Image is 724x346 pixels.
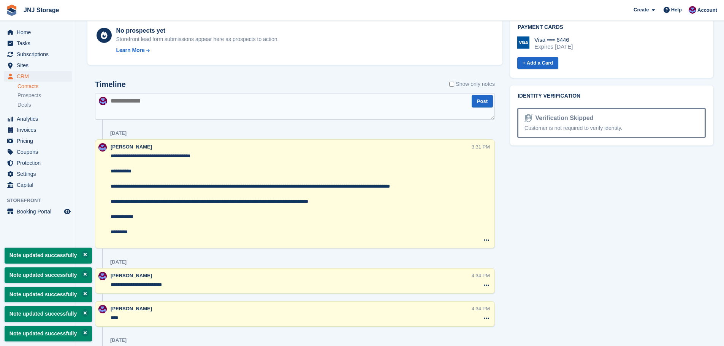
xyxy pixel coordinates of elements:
a: Deals [17,101,72,109]
a: Prospects [17,92,72,100]
a: Learn More [116,46,279,54]
p: Note updated successfully [5,306,92,322]
span: Protection [17,158,62,168]
span: Sites [17,60,62,71]
span: Settings [17,169,62,179]
a: menu [4,38,72,49]
button: Post [472,95,493,107]
div: Verification Skipped [532,114,594,123]
span: Deals [17,101,31,109]
h2: Timeline [95,80,126,89]
img: Jonathan Scrase [98,143,107,152]
label: Show only notes [449,80,495,88]
span: CRM [17,71,62,82]
a: menu [4,206,72,217]
a: + Add a Card [517,57,558,70]
span: Account [697,6,717,14]
h2: Payment cards [518,24,706,30]
a: Contacts [17,83,72,90]
a: menu [4,169,72,179]
span: Invoices [17,125,62,135]
div: [DATE] [110,130,127,136]
div: 3:31 PM [472,143,490,150]
img: Jonathan Scrase [99,97,107,105]
div: [DATE] [110,337,127,343]
span: Pricing [17,136,62,146]
a: menu [4,136,72,146]
span: [PERSON_NAME] [111,144,152,150]
a: Preview store [63,207,72,216]
p: Note updated successfully [5,287,92,302]
p: Note updated successfully [5,248,92,263]
span: Create [634,6,649,14]
span: Capital [17,180,62,190]
a: JNJ Storage [21,4,62,16]
span: Home [17,27,62,38]
input: Show only notes [449,80,454,88]
div: 4:34 PM [472,272,490,279]
div: Storefront lead form submissions appear here as prospects to action. [116,35,279,43]
span: Booking Portal [17,206,62,217]
img: Jonathan Scrase [98,272,107,280]
img: Jonathan Scrase [98,305,107,313]
span: Analytics [17,114,62,124]
div: Expires [DATE] [534,43,573,50]
img: Visa Logo [517,36,529,49]
a: menu [4,60,72,71]
p: Note updated successfully [5,267,92,283]
span: Prospects [17,92,41,99]
div: 4:34 PM [472,305,490,312]
div: Visa •••• 6446 [534,36,573,43]
div: Learn More [116,46,144,54]
span: Storefront [7,197,76,204]
span: [PERSON_NAME] [111,273,152,278]
img: Jonathan Scrase [689,6,696,14]
img: Identity Verification Ready [524,114,532,122]
img: stora-icon-8386f47178a22dfd0bd8f6a31ec36ba5ce8667c1dd55bd0f319d3a0aa187defe.svg [6,5,17,16]
p: Note updated successfully [5,326,92,341]
div: [DATE] [110,259,127,265]
a: menu [4,71,72,82]
span: Coupons [17,147,62,157]
a: menu [4,49,72,60]
span: Help [671,6,682,14]
div: No prospects yet [116,26,279,35]
a: menu [4,180,72,190]
a: menu [4,147,72,157]
span: Tasks [17,38,62,49]
a: menu [4,125,72,135]
a: menu [4,114,72,124]
a: menu [4,27,72,38]
h2: Identity verification [518,93,706,99]
a: menu [4,158,72,168]
span: [PERSON_NAME] [111,306,152,311]
div: Customer is not required to verify identity. [524,124,699,132]
span: Subscriptions [17,49,62,60]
